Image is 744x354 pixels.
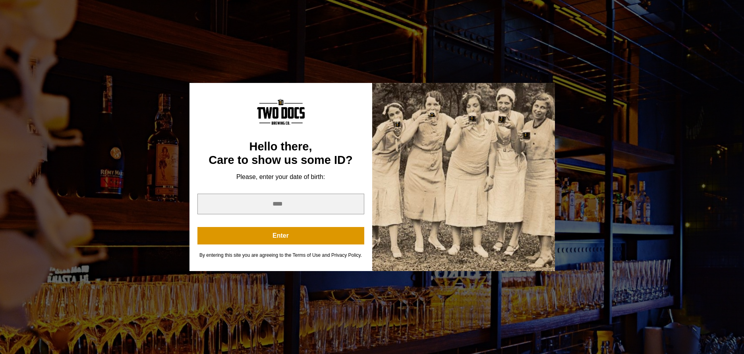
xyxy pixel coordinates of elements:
[197,140,364,167] div: Hello there, Care to show us some ID?
[197,227,364,244] button: Enter
[197,252,364,258] div: By entering this site you are agreeing to the Terms of Use and Privacy Policy.
[257,99,305,125] img: Content Logo
[197,194,364,214] input: year
[197,173,364,181] div: Please, enter your date of birth:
